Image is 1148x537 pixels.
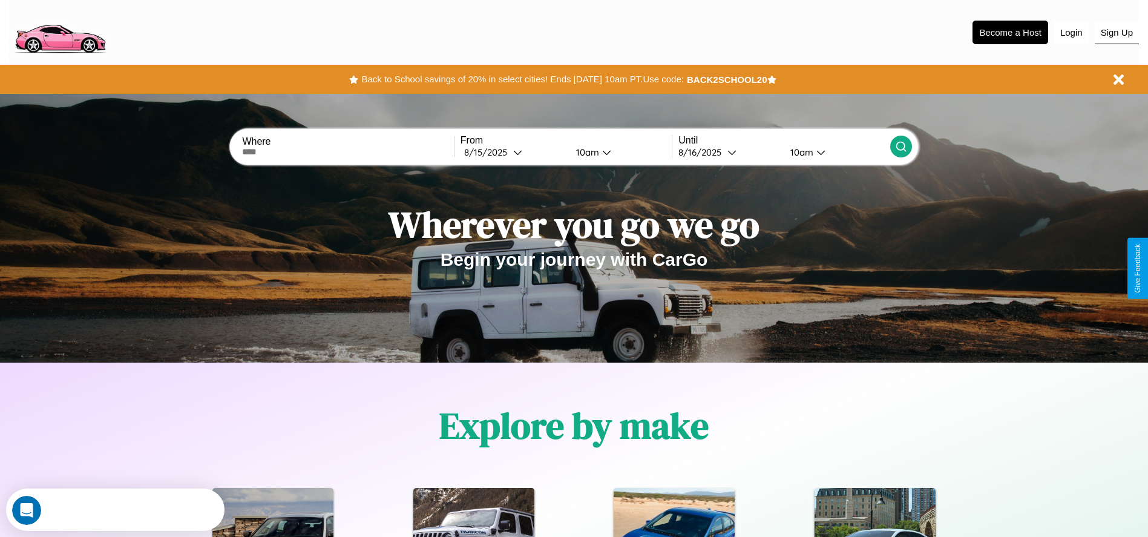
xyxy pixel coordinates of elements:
button: 10am [566,146,672,159]
button: Become a Host [973,21,1048,44]
iframe: Intercom live chat [12,496,41,525]
button: 10am [781,146,890,159]
label: Until [678,135,890,146]
button: Sign Up [1095,21,1139,44]
button: 8/15/2025 [461,146,566,159]
div: 8 / 15 / 2025 [464,147,513,158]
label: From [461,135,672,146]
b: BACK2SCHOOL20 [687,74,767,85]
div: 10am [570,147,602,158]
label: Where [242,136,453,147]
div: 8 / 16 / 2025 [678,147,727,158]
h1: Explore by make [439,401,709,450]
div: 10am [784,147,816,158]
button: Login [1054,21,1089,44]
div: Give Feedback [1133,244,1142,293]
img: logo [9,6,111,56]
button: Back to School savings of 20% in select cities! Ends [DATE] 10am PT.Use code: [358,71,686,88]
iframe: Intercom live chat discovery launcher [6,489,225,531]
